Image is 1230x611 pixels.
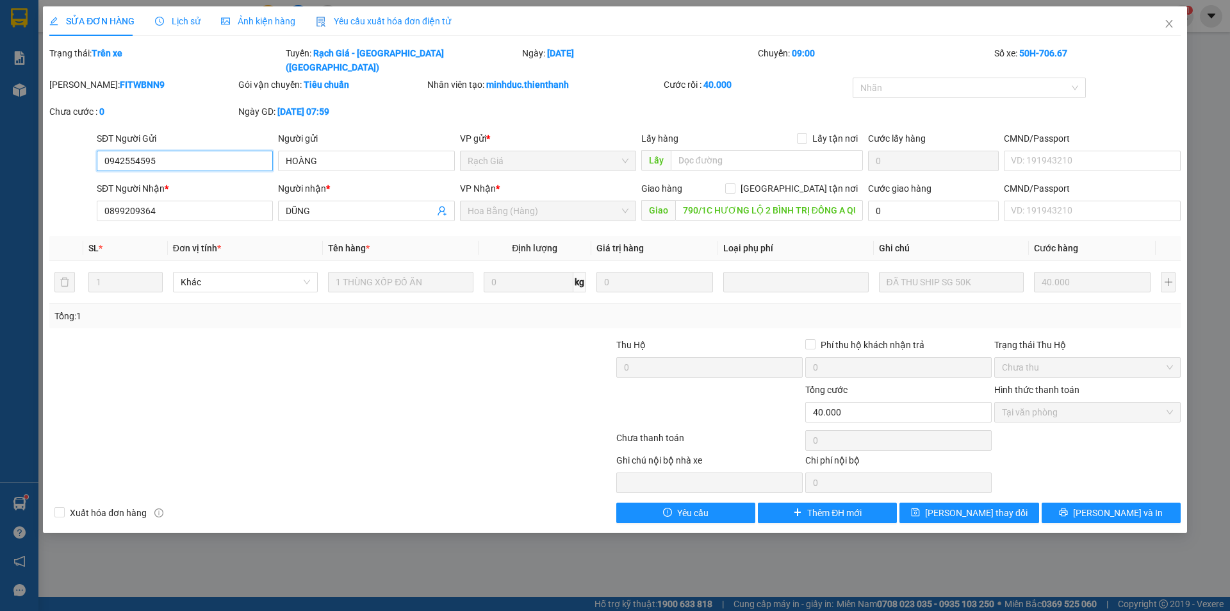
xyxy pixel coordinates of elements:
[97,181,273,196] div: SĐT Người Nhận
[486,80,569,90] b: minhduc.thienthanh
[1004,131,1180,146] div: CMND/Passport
[925,506,1028,520] span: [PERSON_NAME] thay đổi
[512,243,557,253] span: Định lượng
[99,106,104,117] b: 0
[1004,181,1180,196] div: CMND/Passport
[868,133,926,144] label: Cước lấy hàng
[278,131,454,146] div: Người gửi
[874,236,1029,261] th: Ghi chú
[97,131,273,146] div: SĐT Người Gửi
[54,309,475,323] div: Tổng: 1
[316,17,326,27] img: icon
[616,503,755,523] button: exclamation-circleYêu cầu
[596,272,713,292] input: 0
[35,78,179,147] span: Hoa Bằng (Hàng)
[111,7,149,21] span: [DATE]
[277,106,329,117] b: [DATE] 07:59
[718,236,873,261] th: Loại phụ phí
[81,7,149,21] span: 17:25
[328,243,370,253] span: Tên hàng
[238,105,425,119] div: Ngày GD:
[868,183,931,194] label: Cước giao hàng
[805,385,848,395] span: Tổng cước
[328,272,473,292] input: VD: Bàn, Ghế
[994,385,1079,395] label: Hình thức thanh toán
[1059,508,1068,518] span: printer
[221,16,295,26] span: Ảnh kiện hàng
[758,503,897,523] button: plusThêm ĐH mới
[805,453,992,473] div: Chi phí nội bộ
[1164,19,1174,29] span: close
[120,80,165,90] b: FITWBNN9
[1002,358,1173,377] span: Chưa thu
[49,17,58,26] span: edit
[868,151,999,171] input: Cước lấy hàng
[468,151,628,171] span: Rạch Giá
[427,78,661,92] div: Nhân viên tạo:
[792,48,815,58] b: 09:00
[1161,272,1175,292] button: plus
[221,17,230,26] span: picture
[807,131,863,146] span: Lấy tận nơi
[65,506,152,520] span: Xuất hóa đơn hàng
[521,46,757,74] div: Ngày:
[757,46,993,74] div: Chuyến:
[316,16,451,26] span: Yêu cầu xuất hóa đơn điện tử
[616,340,646,350] span: Thu Hộ
[868,201,999,221] input: Cước giao hàng
[641,183,682,194] span: Giao hàng
[437,206,447,216] span: user-add
[573,272,586,292] span: kg
[664,78,850,92] div: Cước rồi :
[1019,48,1067,58] b: 50H-706.67
[238,78,425,92] div: Gói vận chuyển:
[547,48,574,58] b: [DATE]
[154,508,163,517] span: info-circle
[54,272,75,292] button: delete
[1042,503,1181,523] button: printer[PERSON_NAME] và In
[92,48,122,58] b: Trên xe
[675,200,863,221] input: Dọc đường
[615,431,804,453] div: Chưa thanh toán
[993,46,1182,74] div: Số xe:
[1073,506,1163,520] span: [PERSON_NAME] và In
[88,243,99,253] span: SL
[181,272,310,292] span: Khác
[155,16,201,26] span: Lịch sử
[616,453,803,473] div: Ghi chú nội bộ nhà xe
[49,16,135,26] span: SỬA ĐƠN HÀNG
[155,17,164,26] span: clock-circle
[671,150,863,171] input: Dọc đường
[468,201,628,221] span: Hoa Bằng (Hàng)
[911,508,920,518] span: save
[284,46,521,74] div: Tuyến:
[879,272,1024,292] input: Ghi Chú
[596,243,644,253] span: Giá trị hàng
[460,131,636,146] div: VP gửi
[807,506,862,520] span: Thêm ĐH mới
[793,508,802,518] span: plus
[173,243,221,253] span: Đơn vị tính
[81,53,109,70] strong: ĐC:
[994,338,1181,352] div: Trạng thái Thu Hộ
[1151,6,1187,42] button: Close
[460,183,496,194] span: VP Nhận
[663,508,672,518] span: exclamation-circle
[81,39,183,50] span: TRANG - 0944162361
[286,48,444,72] b: Rạch Giá - [GEOGRAPHIC_DATA] ([GEOGRAPHIC_DATA])
[703,80,732,90] b: 40.000
[49,105,236,119] div: Chưa cước :
[677,506,709,520] span: Yêu cầu
[5,7,33,322] img: HFRrbPx.png
[49,78,236,92] div: [PERSON_NAME]:
[816,338,930,352] span: Phí thu hộ khách nhận trả
[48,46,284,74] div: Trạng thái:
[641,133,678,144] span: Lấy hàng
[304,80,349,90] b: Tiêu chuẩn
[1002,403,1173,422] span: Tại văn phòng
[1034,272,1151,292] input: 0
[735,181,863,196] span: [GEOGRAPHIC_DATA] tận nơi
[81,23,155,37] span: Gửi:
[899,503,1038,523] button: save[PERSON_NAME] thay đổi
[104,23,154,37] span: Rạch Giá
